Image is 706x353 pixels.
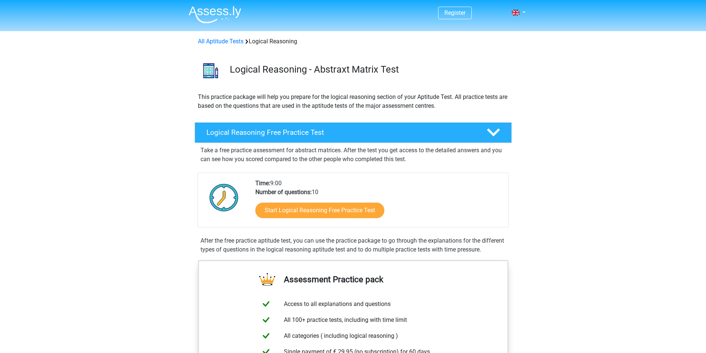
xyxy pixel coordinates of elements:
a: All Aptitude Tests [198,38,243,45]
img: logical reasoning [195,55,226,86]
p: This practice package will help you prepare for the logical reasoning section of your Aptitude Te... [198,93,508,110]
img: Clock [205,179,243,216]
a: Register [444,9,465,16]
b: Number of questions: [255,189,312,196]
b: Time: [255,180,270,187]
div: Logical Reasoning [195,37,511,46]
a: Logical Reasoning Free Practice Test [192,122,515,143]
p: Take a free practice assessment for abstract matrices. After the test you get access to the detai... [200,146,506,164]
div: 9:00 10 [250,179,508,227]
h4: Logical Reasoning Free Practice Test [206,128,475,137]
div: After the free practice aptitude test, you can use the practice package to go through the explana... [198,236,509,254]
h3: Logical Reasoning - Abstraxt Matrix Test [230,64,506,75]
a: Start Logical Reasoning Free Practice Test [255,203,384,218]
img: Assessly [189,6,241,23]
